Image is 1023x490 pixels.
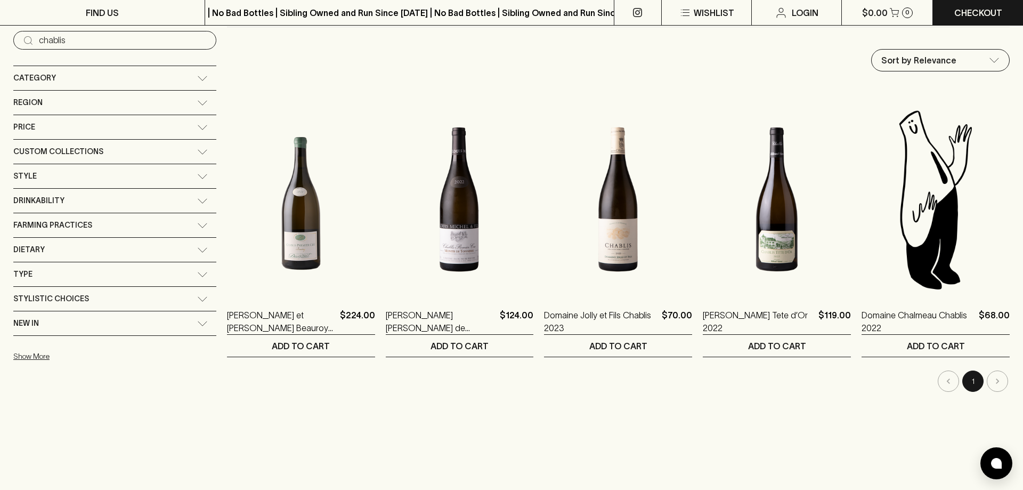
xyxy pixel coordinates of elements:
[862,6,888,19] p: $0.00
[13,121,35,134] span: Price
[748,340,806,352] p: ADD TO CART
[39,32,208,49] input: Try “Pinot noir”
[227,371,1010,392] nav: pagination navigation
[544,335,692,357] button: ADD TO CART
[386,309,496,334] a: [PERSON_NAME] [PERSON_NAME] de Tonnerre 1er Cru 2021
[227,106,375,293] img: Agnes et Didier Dauvissat Beauroy 1er Chablis Magnum 2021
[979,309,1010,334] p: $68.00
[13,346,153,367] button: Show More
[544,309,657,334] a: Domaine Jolly et Fils Chablis 2023
[792,6,818,19] p: Login
[13,287,216,311] div: Stylistic Choices
[13,194,64,207] span: Drinkability
[500,309,533,334] p: $124.00
[703,335,851,357] button: ADD TO CART
[431,340,489,352] p: ADD TO CART
[13,145,103,158] span: Custom Collections
[662,309,692,334] p: $70.00
[13,238,216,262] div: Dietary
[13,311,216,335] div: New In
[862,309,975,334] a: Domaine Chalmeau Chablis 2022
[13,219,92,232] span: Farming Practices
[881,54,956,67] p: Sort by Relevance
[13,91,216,115] div: Region
[962,371,984,392] button: page 1
[13,170,37,183] span: Style
[991,458,1002,469] img: bubble-icon
[862,335,1010,357] button: ADD TO CART
[694,6,734,19] p: Wishlist
[954,6,1002,19] p: Checkout
[386,106,534,293] img: Louis Michel Chablis Montee de Tonnerre 1er Cru 2021
[907,340,965,352] p: ADD TO CART
[862,106,1010,293] img: Blackhearts & Sparrows Man
[703,309,814,334] a: [PERSON_NAME] Tete d’Or 2022
[272,340,330,352] p: ADD TO CART
[340,309,375,334] p: $224.00
[86,6,119,19] p: FIND US
[544,106,692,293] img: Domaine Jolly et Fils Chablis 2023
[13,66,216,90] div: Category
[13,189,216,213] div: Drinkability
[872,50,1009,71] div: Sort by Relevance
[818,309,851,334] p: $119.00
[227,309,336,334] a: [PERSON_NAME] et [PERSON_NAME] Beauroy 1er Chablis Magnum 2021
[13,71,56,85] span: Category
[227,335,375,357] button: ADD TO CART
[13,115,216,139] div: Price
[905,10,910,15] p: 0
[13,262,216,286] div: Type
[703,106,851,293] img: Billaud Simon Chablis Tete d’Or 2022
[13,292,89,306] span: Stylistic Choices
[13,268,33,281] span: Type
[13,140,216,164] div: Custom Collections
[386,335,534,357] button: ADD TO CART
[13,213,216,237] div: Farming Practices
[13,243,45,256] span: Dietary
[589,340,647,352] p: ADD TO CART
[13,164,216,188] div: Style
[13,317,39,330] span: New In
[13,96,43,109] span: Region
